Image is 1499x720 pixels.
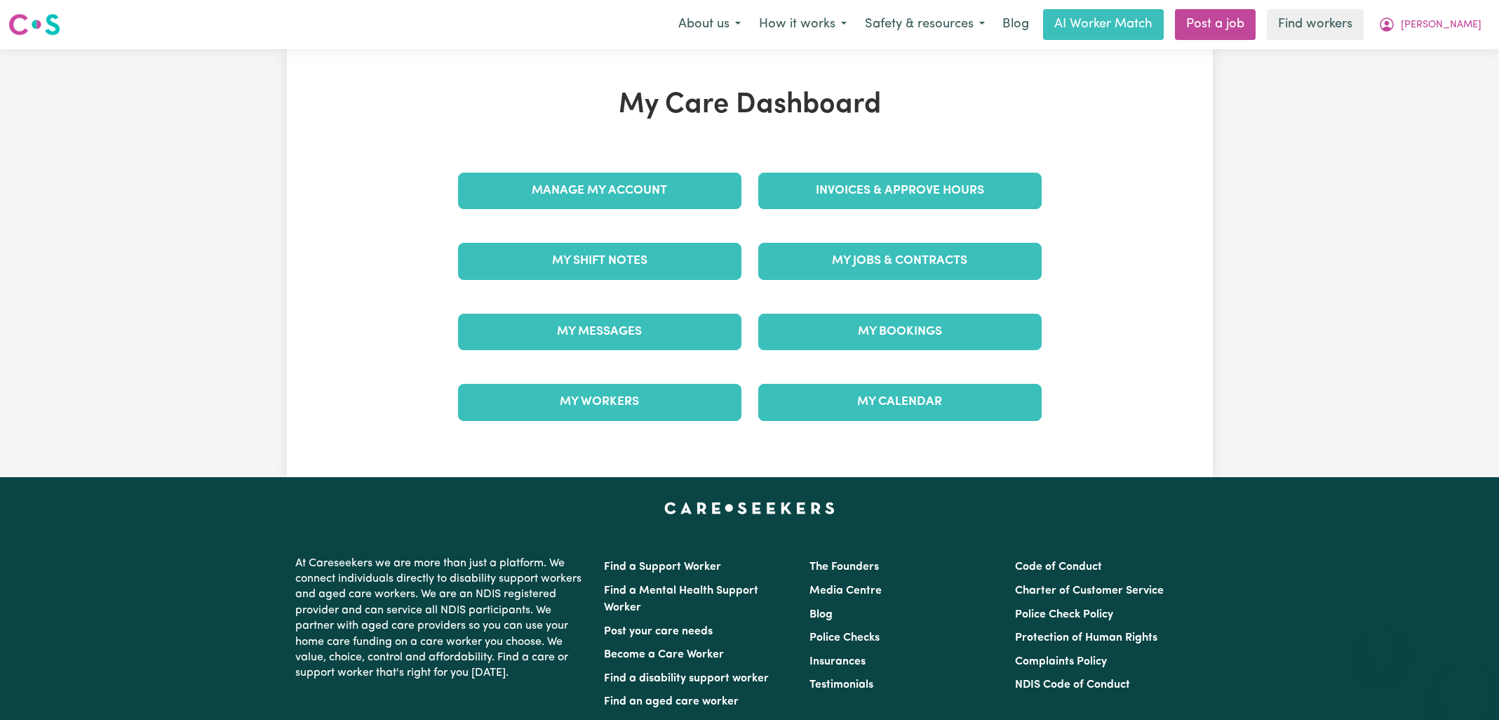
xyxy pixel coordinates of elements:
[604,626,713,637] a: Post your care needs
[1015,679,1130,691] a: NDIS Code of Conduct
[994,9,1037,40] a: Blog
[1267,9,1364,40] a: Find workers
[809,632,880,644] a: Police Checks
[1443,664,1488,709] iframe: Button to launch messaging window
[664,502,835,514] a: Careseekers home page
[604,649,724,660] a: Become a Care Worker
[750,10,856,39] button: How it works
[604,696,739,707] a: Find an aged care worker
[669,10,750,39] button: About us
[809,561,879,573] a: The Founders
[809,609,833,620] a: Blog
[8,12,60,37] img: Careseekers logo
[1043,9,1164,40] a: AI Worker Match
[856,10,994,39] button: Safety & resources
[8,8,60,41] a: Careseekers logo
[458,384,741,420] a: My Workers
[1401,18,1481,33] span: [PERSON_NAME]
[1015,561,1102,573] a: Code of Conduct
[1175,9,1256,40] a: Post a job
[458,243,741,279] a: My Shift Notes
[450,88,1050,122] h1: My Care Dashboard
[809,679,873,691] a: Testimonials
[458,314,741,350] a: My Messages
[295,550,587,687] p: At Careseekers we are more than just a platform. We connect individuals directly to disability su...
[809,585,882,596] a: Media Centre
[1368,630,1396,658] iframe: Close message
[809,656,866,667] a: Insurances
[758,173,1042,209] a: Invoices & Approve Hours
[458,173,741,209] a: Manage My Account
[1015,656,1107,667] a: Complaints Policy
[604,561,721,573] a: Find a Support Worker
[758,314,1042,350] a: My Bookings
[758,384,1042,420] a: My Calendar
[1015,632,1157,644] a: Protection of Human Rights
[1015,585,1164,596] a: Charter of Customer Service
[604,585,758,613] a: Find a Mental Health Support Worker
[758,243,1042,279] a: My Jobs & Contracts
[1015,609,1113,620] a: Police Check Policy
[1369,10,1491,39] button: My Account
[604,673,769,684] a: Find a disability support worker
